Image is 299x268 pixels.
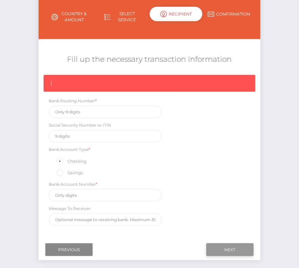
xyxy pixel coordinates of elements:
[96,8,149,26] a: Select Service
[55,157,87,166] label: Checking
[49,213,162,226] input: Optional message to receiving bank. Maximum 35 characters
[45,243,93,256] input: Previous
[49,122,111,128] label: Social Security Number or ITIN
[49,189,162,202] input: Only digits
[49,181,98,187] label: Bank Account Number
[203,8,256,20] a: Confirmation
[44,8,97,26] a: Country & Amount
[49,206,91,212] label: Message To Receiver
[50,80,52,86] span: {
[55,168,83,177] label: Savings
[49,98,97,104] label: Bank Routing Number
[49,106,162,118] input: Only 9 digits
[49,130,162,142] input: 9 digits
[206,243,254,256] input: Next
[44,54,256,65] h5: Fill up the necessary transaction information
[49,146,90,153] label: Bank Account Type
[149,7,203,21] div: Recipient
